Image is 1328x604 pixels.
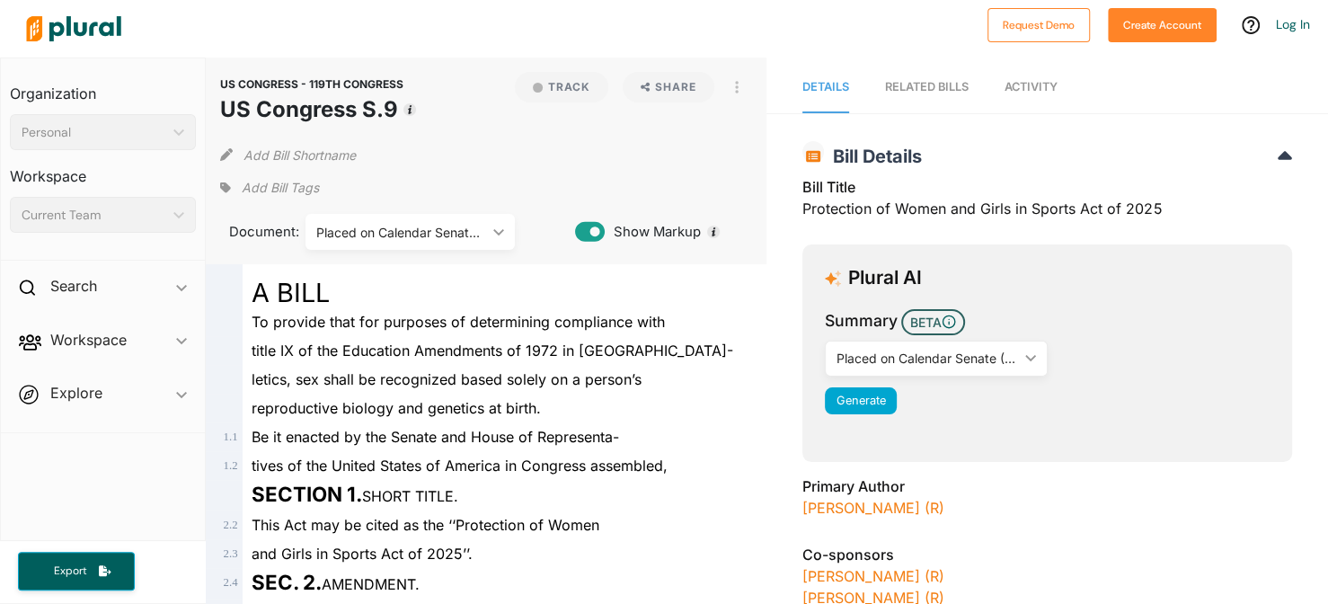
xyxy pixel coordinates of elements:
div: RELATED BILLS [885,78,969,95]
button: Request Demo [987,8,1090,42]
button: Export [18,552,135,591]
div: Personal [22,123,166,142]
span: 1 . 1 [224,431,238,443]
span: reproductive biology and genetics at birth. [252,399,541,417]
div: Current Team [22,206,166,225]
span: SHORT TITLE. [252,487,458,505]
span: This Act may be cited as the ‘‘Protection of Women [252,516,599,534]
span: US CONGRESS - 119TH CONGRESS [220,77,403,91]
span: Document: [220,222,283,242]
span: and Girls in Sports Act of 2025’’. [252,545,473,563]
a: [PERSON_NAME] (R) [802,567,944,585]
h2: Search [50,276,97,296]
strong: SECTION 1. [252,482,362,506]
span: BETA [901,309,965,335]
span: To provide that for purposes of determining compliance with [252,313,665,331]
span: Add Bill Tags [242,179,319,197]
h3: Bill Title [802,176,1292,198]
a: Create Account [1108,14,1217,33]
div: Placed on Calendar Senate ([DATE]) [316,223,486,242]
a: Request Demo [987,14,1090,33]
h3: Primary Author [802,475,1292,497]
span: AMENDMENT. [252,575,420,593]
span: tives of the United States of America in Congress assembled, [252,457,668,475]
a: Activity [1005,62,1058,113]
span: letics, sex shall be recognized based solely on a person’s [252,370,642,388]
strong: SEC. 2. [252,570,322,594]
div: Tooltip anchor [402,102,418,118]
span: 2 . 4 [224,576,238,589]
button: Share [615,72,722,102]
a: RELATED BILLS [885,62,969,113]
h1: US Congress S.9 [220,93,403,126]
span: 1 . 2 [224,459,238,472]
button: Add Bill Shortname [243,140,356,169]
button: Generate [825,387,897,414]
h3: Organization [10,67,196,107]
span: Bill Details [824,146,922,167]
div: Protection of Women and Girls in Sports Act of 2025 [802,176,1292,230]
span: Export [41,564,99,579]
span: title IX of the Education Amendments of 1972 in [GEOGRAPHIC_DATA]- [252,342,733,360]
span: A BILL [252,277,330,308]
span: 2 . 2 [224,519,238,531]
div: Tooltip anchor [705,224,722,240]
button: Share [623,72,715,102]
span: 2 . 3 [224,547,238,560]
button: Create Account [1108,8,1217,42]
span: Generate [837,394,886,407]
div: Placed on Calendar Senate ([DATE]) [837,349,1017,368]
span: Show Markup [605,222,701,242]
a: [PERSON_NAME] (R) [802,499,944,517]
a: Details [802,62,849,113]
h3: Plural AI [848,267,922,289]
a: Log In [1276,16,1310,32]
span: Activity [1005,80,1058,93]
h3: Workspace [10,150,196,190]
button: Track [515,72,608,102]
span: Be it enacted by the Senate and House of Representa- [252,428,619,446]
h3: Co-sponsors [802,544,1292,565]
span: Details [802,80,849,93]
h3: Summary [825,309,898,333]
div: Add tags [220,174,319,201]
